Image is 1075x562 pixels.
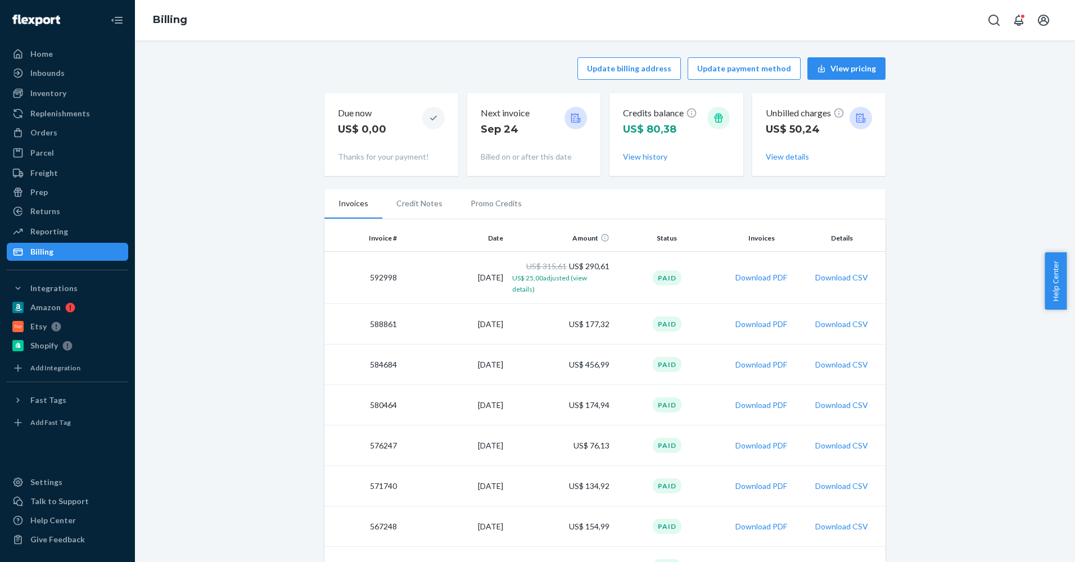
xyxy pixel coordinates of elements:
td: [DATE] [401,304,508,345]
td: 592998 [324,252,401,304]
p: Next invoice [481,107,530,120]
div: Give Feedback [30,534,85,545]
button: Download CSV [815,521,868,532]
a: Etsy [7,318,128,336]
button: Close Navigation [106,9,128,31]
button: Download PDF [735,521,787,532]
p: Unbilled charges [766,107,844,120]
div: Shopify [30,340,58,351]
button: Update payment method [688,57,801,80]
div: Help Center [30,515,76,526]
a: Talk to Support [7,492,128,510]
img: Flexport logo [12,15,60,26]
div: Integrations [30,283,78,294]
span: US$ 80,38 [623,123,676,135]
th: Invoice # [324,225,401,252]
span: US$ 315,61 [526,261,567,271]
div: Paid [653,316,681,332]
th: Amount [508,225,614,252]
button: Integrations [7,279,128,297]
td: [DATE] [401,345,508,385]
button: US$ 25,00adjusted (view details) [512,272,609,294]
div: Paid [653,270,681,285]
button: Help Center [1045,252,1067,310]
div: Returns [30,206,60,217]
div: Paid [653,519,681,534]
span: US$ 25,00 adjusted (view details) [512,274,587,293]
p: Thanks for your payment! [338,151,445,162]
a: Returns [7,202,128,220]
th: Invoices [720,225,803,252]
div: Paid [653,438,681,453]
button: Open notifications [1008,9,1030,31]
td: [DATE] [401,506,508,547]
p: Credits balance [623,107,697,120]
td: [DATE] [401,252,508,304]
div: Paid [653,478,681,493]
ol: breadcrumbs [144,4,196,37]
td: 584684 [324,345,401,385]
td: [DATE] [401,385,508,425]
a: Replenishments [7,105,128,123]
td: 580464 [324,385,401,425]
div: Paid [653,357,681,372]
button: Download CSV [815,272,868,283]
td: [DATE] [401,466,508,506]
a: Freight [7,164,128,182]
div: Inbounds [30,67,65,79]
th: Status [614,225,720,252]
a: Home [7,45,128,63]
button: Download PDF [735,359,787,370]
button: Download CSV [815,440,868,451]
button: Download CSV [815,481,868,492]
a: Add Fast Tag [7,414,128,432]
button: Download PDF [735,400,787,411]
a: Prep [7,183,128,201]
a: Billing [7,243,128,261]
button: Download CSV [815,319,868,330]
td: [DATE] [401,425,508,466]
a: Billing [153,13,187,26]
div: Orders [30,127,57,138]
div: Freight [30,167,58,179]
button: Give Feedback [7,531,128,549]
div: Home [30,48,53,60]
th: Details [803,225,886,252]
td: US$ 134,92 [508,466,614,506]
th: Date [401,225,508,252]
div: Talk to Support [30,496,89,507]
button: Open account menu [1032,9,1055,31]
td: US$ 174,94 [508,385,614,425]
p: US$ 50,24 [766,122,844,137]
button: View history [623,151,667,162]
a: Amazon [7,298,128,316]
div: Paid [653,397,681,413]
td: 571740 [324,466,401,506]
li: Credit Notes [382,189,457,217]
p: Billed on or after this date [481,151,588,162]
li: Promo Credits [457,189,536,217]
td: US$ 456,99 [508,345,614,385]
button: Update billing address [577,57,681,80]
button: Download PDF [735,440,787,451]
div: Amazon [30,302,61,313]
p: Sep 24 [481,122,530,137]
div: Inventory [30,88,66,99]
button: Open Search Box [983,9,1005,31]
div: Prep [30,187,48,198]
a: Parcel [7,144,128,162]
a: Shopify [7,337,128,355]
a: Inventory [7,84,128,102]
button: View pricing [807,57,886,80]
a: Settings [7,473,128,491]
div: Reporting [30,226,68,237]
a: Inbounds [7,64,128,82]
button: Download CSV [815,400,868,411]
td: US$ 177,32 [508,304,614,345]
button: Fast Tags [7,391,128,409]
a: Reporting [7,223,128,241]
button: View details [766,151,809,162]
div: Settings [30,477,62,488]
div: Billing [30,246,53,257]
